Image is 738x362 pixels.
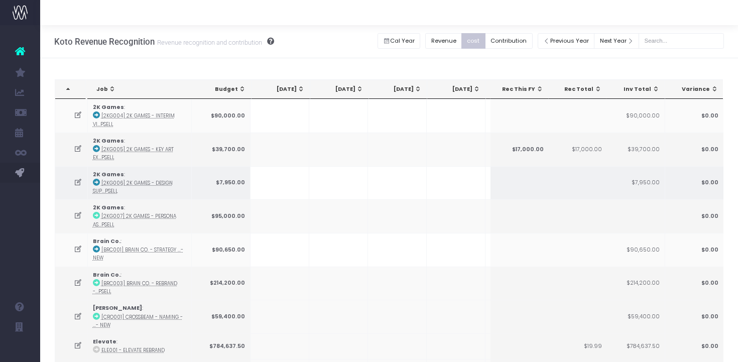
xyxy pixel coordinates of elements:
[606,267,665,300] td: $214,200.00
[88,199,192,233] td: :
[193,80,252,99] th: Budget: activate to sort column ascending
[606,333,665,358] td: $784,637.50
[93,247,183,261] abbr: [BRC001] Brain Co. - Strategy - Brand - New
[93,112,175,127] abbr: [2KG004] 2K Games - Interim Visual - Brand - Upsell
[606,133,665,166] td: $39,700.00
[425,31,537,51] div: Small button group
[606,166,665,200] td: $7,950.00
[485,133,544,166] td: $17,000.00
[538,33,595,49] button: Previous Year
[261,85,305,93] div: [DATE]
[192,300,251,333] td: $59,400.00
[490,133,549,166] td: $17,000.00
[88,166,192,200] td: :
[155,37,262,47] small: Revenue recognition and contribution
[665,80,723,99] th: Variance: activate to sort column ascending
[427,80,486,99] th: Jul 25: activate to sort column ascending
[461,33,485,49] button: cost
[378,33,421,49] button: Cal Year
[93,137,124,145] strong: 2K Games
[13,342,28,357] img: images/default_profile_image.png
[378,85,422,93] div: [DATE]
[93,280,177,295] abbr: [BRC003] Brain Co. - Rebrand - Brand - Upsell
[674,85,718,93] div: Variance
[616,85,660,93] div: Inv Total
[606,99,665,133] td: $90,000.00
[436,85,480,93] div: [DATE]
[606,80,665,99] th: Inv Total: activate to sort column ascending
[485,33,533,49] button: Contribution
[96,85,189,93] div: Job
[93,237,120,245] strong: Brain Co.
[93,103,124,111] strong: 2K Games
[202,85,246,93] div: Budget
[93,171,124,178] strong: 2K Games
[192,333,251,358] td: $784,637.50
[639,33,724,49] input: Search...
[369,80,428,99] th: Jun 25: activate to sort column ascending
[594,33,639,49] button: Next Year
[88,267,192,300] td: :
[665,233,723,267] td: $0.00
[319,85,363,93] div: [DATE]
[192,99,251,133] td: $90,000.00
[425,33,462,49] button: Revenue
[93,338,116,345] strong: Elevate
[55,80,86,99] th: : activate to sort column descending
[665,267,723,300] td: $0.00
[192,267,251,300] td: $214,200.00
[549,80,607,99] th: Rec Total: activate to sort column ascending
[310,80,369,99] th: May 25: activate to sort column ascending
[665,199,723,233] td: $0.00
[558,85,602,93] div: Rec Total
[93,314,183,328] abbr: [CRO001] Crossbeam - Naming - Brand - New
[93,146,174,161] abbr: [2KG005] 2K Games - Key Art Explore - Brand - Upsell
[665,166,723,200] td: $0.00
[192,133,251,166] td: $39,700.00
[88,233,192,267] td: :
[665,133,723,166] td: $0.00
[88,300,192,333] td: :
[88,133,192,166] td: :
[500,85,544,93] div: Rec This FY
[606,300,665,333] td: $59,400.00
[93,271,120,279] strong: Brain Co.
[87,80,194,99] th: Job: activate to sort column ascending
[93,204,124,211] strong: 2K Games
[665,99,723,133] td: $0.00
[490,80,549,99] th: Rec This FY: activate to sort column ascending
[93,180,173,194] abbr: [2KG006] 2K Games - Design Support - Brand - Upsell
[192,166,251,200] td: $7,950.00
[548,133,607,166] td: $17,000.00
[192,199,251,233] td: $95,000.00
[378,31,426,51] div: Small button group
[93,213,176,227] abbr: [2KG007] 2K Games - Persona Assets - Brand - Upsell
[93,304,142,312] strong: [PERSON_NAME]
[192,233,251,267] td: $90,650.00
[665,300,723,333] td: $0.00
[548,333,607,358] td: $19.99
[486,80,545,99] th: Aug 25: activate to sort column ascending
[252,80,310,99] th: Apr 25: activate to sort column ascending
[88,333,192,358] td: :
[54,37,274,47] h3: Koto Revenue Recognition
[88,99,192,133] td: :
[606,233,665,267] td: $90,650.00
[101,347,165,353] abbr: ELE001 - Elevate Rebrand
[665,333,723,358] td: $0.00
